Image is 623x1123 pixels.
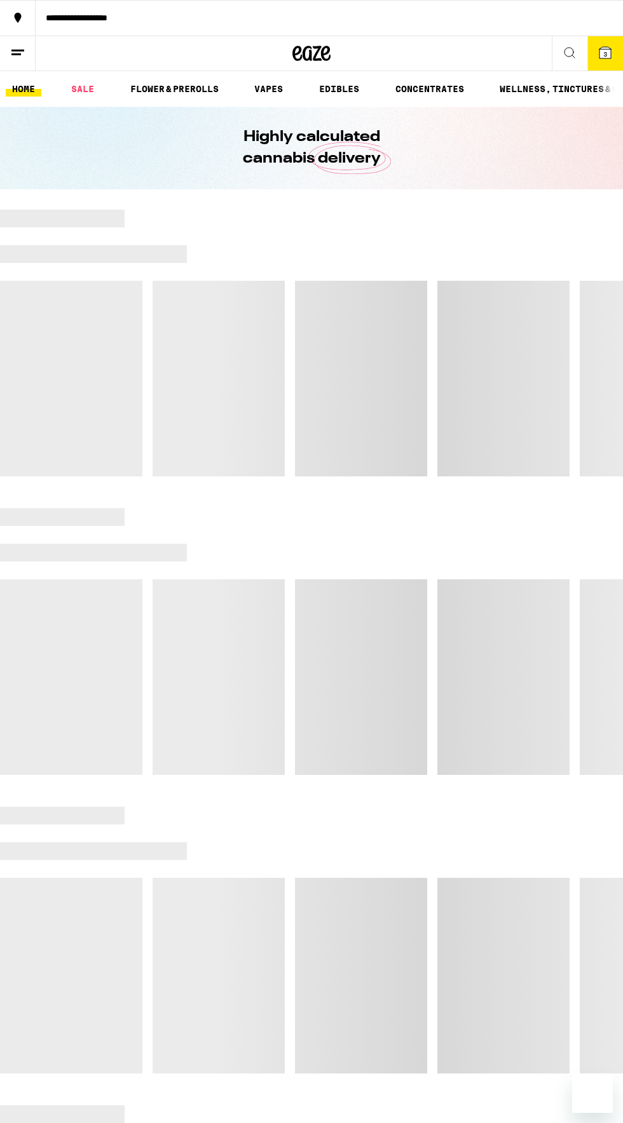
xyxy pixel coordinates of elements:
[65,81,100,97] a: SALE
[124,81,225,97] a: FLOWER & PREROLLS
[207,126,416,170] h1: Highly calculated cannabis delivery
[6,81,41,97] a: HOME
[248,81,289,97] a: VAPES
[389,81,470,97] a: CONCENTRATES
[313,81,366,97] a: EDIBLES
[587,36,623,71] button: 3
[603,50,607,58] span: 3
[572,1072,613,1113] iframe: Button to launch messaging window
